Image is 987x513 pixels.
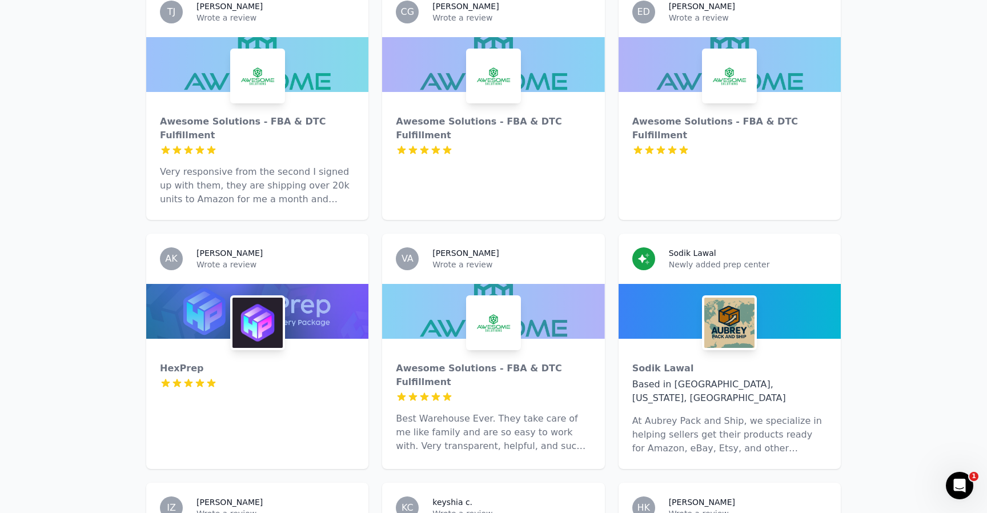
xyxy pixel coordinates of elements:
[160,115,355,142] div: Awesome Solutions - FBA & DTC Fulfillment
[632,378,827,405] div: Based in [GEOGRAPHIC_DATA], [US_STATE], [GEOGRAPHIC_DATA]
[632,414,827,455] p: At Aubrey Pack and Ship, we specialize in helping sellers get their products ready for Amazon, eB...
[196,247,263,259] h3: [PERSON_NAME]
[637,7,649,17] span: ED
[196,1,263,12] h3: [PERSON_NAME]
[146,234,368,469] a: AK[PERSON_NAME]Wrote a reviewHexPrepHexPrep
[232,298,283,348] img: HexPrep
[432,1,499,12] h3: [PERSON_NAME]
[401,7,415,17] span: CG
[669,12,827,23] p: Wrote a review
[704,51,755,101] img: Awesome Solutions - FBA & DTC Fulfillment
[669,247,716,259] h3: Sodik Lawal
[167,7,176,17] span: TJ
[432,247,499,259] h3: [PERSON_NAME]
[165,254,177,263] span: AK
[196,259,355,270] p: Wrote a review
[432,12,591,23] p: Wrote a review
[669,259,827,270] p: Newly added prep center
[632,115,827,142] div: Awesome Solutions - FBA & DTC Fulfillment
[946,472,973,499] iframe: Intercom live chat
[632,362,827,375] div: Sodik Lawal
[196,12,355,23] p: Wrote a review
[232,51,283,101] img: Awesome Solutions - FBA & DTC Fulfillment
[969,472,978,481] span: 1
[160,165,355,206] p: Very responsive from the second I signed up with them, they are shipping over 20k units to Amazon...
[669,496,735,508] h3: [PERSON_NAME]
[432,496,472,508] h3: keyshia c.
[402,503,414,512] span: KC
[468,298,519,348] img: Awesome Solutions - FBA & DTC Fulfillment
[619,234,841,469] a: Sodik LawalNewly added prep centerSodik LawalSodik LawalBased in [GEOGRAPHIC_DATA], [US_STATE], [...
[396,115,591,142] div: Awesome Solutions - FBA & DTC Fulfillment
[167,503,176,512] span: IZ
[160,362,355,375] div: HexPrep
[382,234,604,469] a: VA[PERSON_NAME]Wrote a reviewAwesome Solutions - FBA & DTC FulfillmentAwesome Solutions - FBA & D...
[468,51,519,101] img: Awesome Solutions - FBA & DTC Fulfillment
[402,254,414,263] span: VA
[396,362,591,389] div: Awesome Solutions - FBA & DTC Fulfillment
[396,412,591,453] p: Best Warehouse Ever. They take care of me like family and are so easy to work with. Very transpar...
[704,298,755,348] img: Sodik Lawal
[637,503,650,512] span: HK
[669,1,735,12] h3: [PERSON_NAME]
[432,259,591,270] p: Wrote a review
[196,496,263,508] h3: [PERSON_NAME]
